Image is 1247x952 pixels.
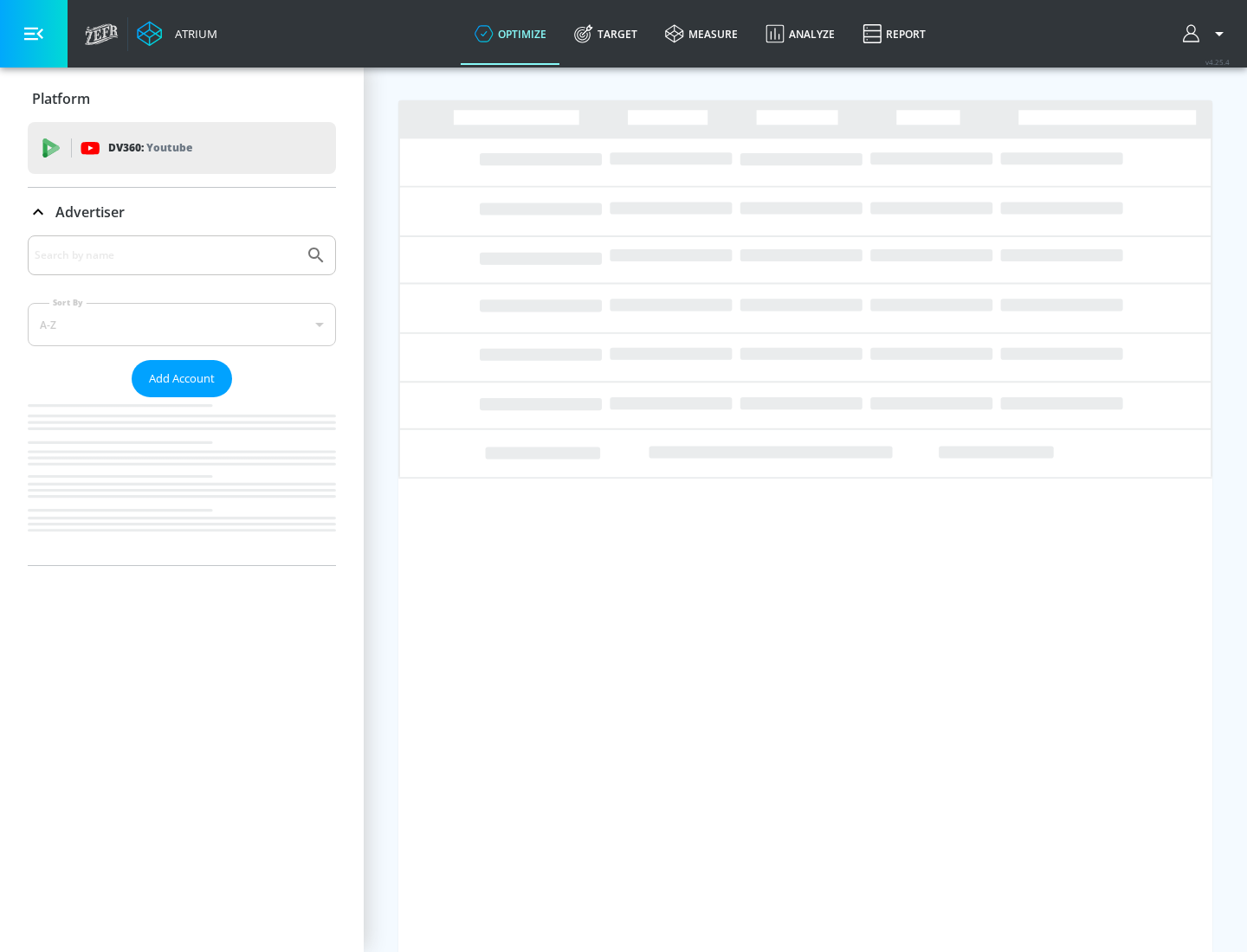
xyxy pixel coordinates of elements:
nav: list of Advertiser [28,397,336,565]
p: Advertiser [55,203,125,222]
p: DV360: [108,138,192,158]
span: v 4.25.4 [1205,57,1230,67]
input: Search by name [35,244,297,267]
a: Atrium [137,21,217,47]
span: Add Account [149,369,215,389]
p: Youtube [146,138,192,157]
a: optimize [461,3,560,65]
a: measure [651,3,752,65]
div: Atrium [168,26,217,42]
label: Sort By [49,297,87,308]
div: Advertiser [28,188,336,236]
p: Platform [32,89,90,108]
a: Target [560,3,651,65]
div: DV360: Youtube [28,122,336,174]
a: Analyze [752,3,849,65]
div: Advertiser [28,235,336,565]
a: Report [849,3,940,65]
button: Add Account [132,360,232,397]
div: Platform [28,74,336,123]
div: A-Z [28,303,336,346]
